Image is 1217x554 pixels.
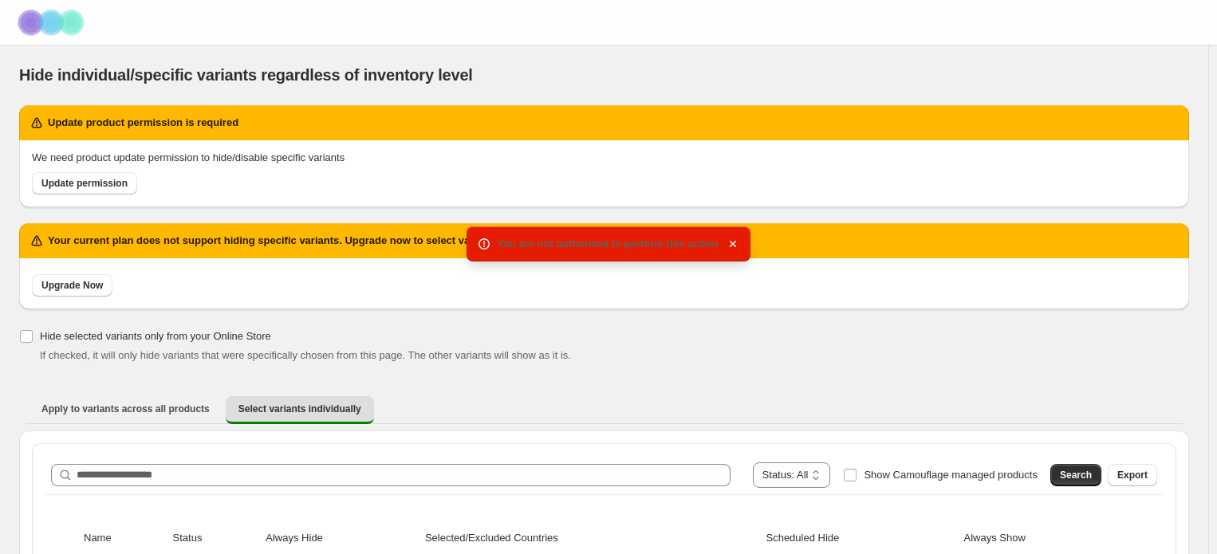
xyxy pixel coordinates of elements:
[226,396,374,424] button: Select variants individually
[864,469,1038,481] span: Show Camouflage managed products
[1108,464,1157,486] button: Export
[32,274,112,297] a: Upgrade Now
[19,66,473,84] span: Hide individual/specific variants regardless of inventory level
[1050,464,1101,486] button: Search
[40,349,571,361] span: If checked, it will only hide variants that were specifically chosen from this page. The other va...
[41,177,128,190] span: Update permission
[1060,469,1092,481] span: Search
[48,233,689,249] h2: Your current plan does not support hiding specific variants. Upgrade now to select variants and h...
[41,279,103,292] span: Upgrade Now
[40,330,271,342] span: Hide selected variants only from your Online Store
[1117,469,1148,481] span: Export
[497,238,718,249] span: You are not authorized to perform this action
[32,172,137,194] a: Update permission
[29,396,223,422] button: Apply to variants across all products
[48,115,238,131] h2: Update product permission is required
[41,403,210,415] span: Apply to variants across all products
[32,151,345,163] span: We need product update permission to hide/disable specific variants
[238,403,361,415] span: Select variants individually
